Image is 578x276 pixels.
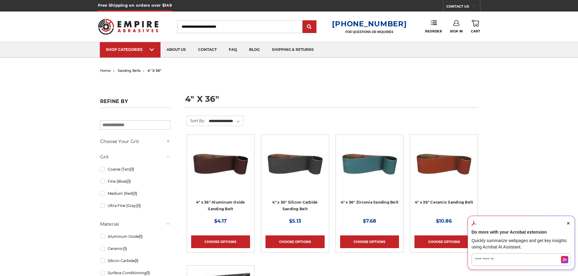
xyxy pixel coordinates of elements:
[266,42,320,58] a: shipping & returns
[191,139,250,217] a: 4" x 36" Aluminum Oxide Sanding Belt
[471,29,480,33] span: Cart
[223,42,243,58] a: faq
[471,20,480,33] a: Cart
[100,231,171,242] a: Aluminum Oxide
[100,164,171,175] a: Coarse (Tan)
[127,179,131,184] span: (1)
[135,258,138,263] span: (1)
[192,42,223,58] a: contact
[265,139,324,217] a: 4" x 36" Silicon Carbide File Belt
[123,246,127,251] span: (1)
[265,235,324,248] a: Choose Options
[100,138,171,145] h5: Choose Your Grit
[332,19,407,28] a: [PHONE_NUMBER]
[100,176,171,187] a: Fine (Blue)
[425,29,442,33] span: Reorder
[130,167,134,171] span: (1)
[214,218,227,224] span: $4.17
[161,42,192,58] a: about us
[414,139,473,217] a: 4" x 36" Ceramic Sanding Belt
[187,116,205,125] label: Sort By:
[100,98,171,108] h5: Refine by
[340,139,399,188] img: 4" x 36" Zirconia Sanding Belt
[100,153,171,161] h5: Grit
[414,235,473,248] a: Choose Options
[100,68,111,73] a: home
[137,203,141,208] span: (1)
[100,255,171,266] a: Silicon Carbide
[100,221,171,228] h5: Material
[118,68,140,73] a: sanding belts
[208,117,243,126] select: Sort By:
[134,191,137,196] span: (1)
[243,42,266,58] a: blog
[100,200,171,211] a: Ultra Fine (Gray)
[340,139,399,217] a: 4" x 36" Zirconia Sanding Belt
[185,95,478,108] h1: 4" x 36"
[100,243,171,254] a: Ceramic
[340,235,399,248] a: Choose Options
[414,139,473,188] img: 4" x 36" Ceramic Sanding Belt
[363,218,376,224] span: $7.68
[191,139,250,188] img: 4" x 36" Aluminum Oxide Sanding Belt
[332,30,407,34] p: FOR QUESTIONS OR INQUIRIES
[147,68,161,73] span: 4" x 36"
[265,139,324,188] img: 4" x 36" Silicon Carbide File Belt
[146,271,150,275] span: (1)
[139,234,143,239] span: (1)
[436,218,452,224] span: $10.86
[450,29,463,33] span: Sign In
[106,47,154,52] div: SHOP CATEGORIES
[303,21,316,33] input: Submit
[191,235,250,248] a: Choose Options
[98,15,159,38] img: Empire Abrasives
[425,20,442,33] a: Reorder
[446,3,480,12] a: CONTACT US
[100,188,171,199] a: Medium (Red)
[289,218,301,224] span: $5.13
